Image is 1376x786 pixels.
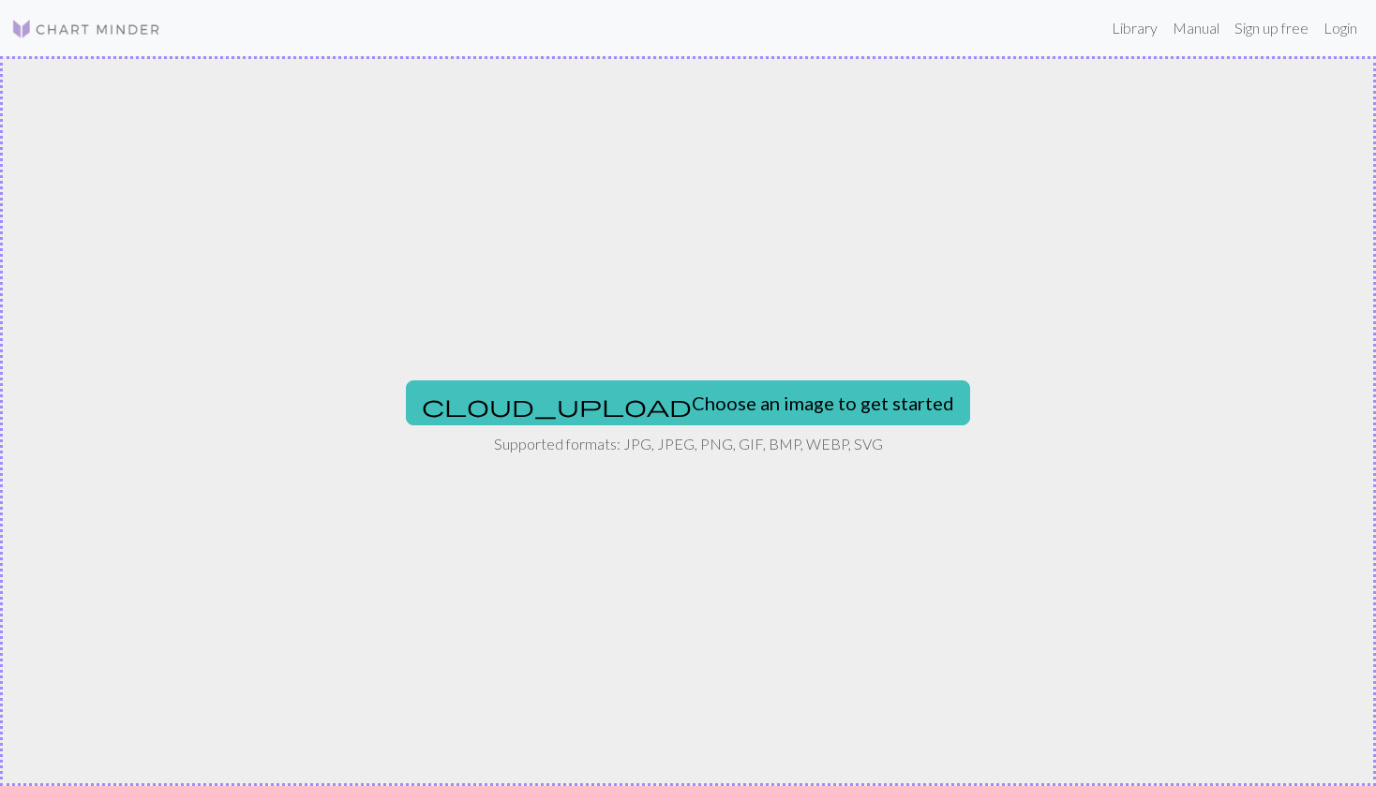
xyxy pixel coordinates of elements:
[1104,9,1165,47] a: Library
[11,18,161,40] img: Logo
[1227,9,1316,47] a: Sign up free
[406,380,970,425] button: Choose an image to get started
[422,393,692,419] span: cloud_upload
[1316,9,1365,47] a: Login
[494,433,883,455] p: Supported formats: JPG, JPEG, PNG, GIF, BMP, WEBP, SVG
[1165,9,1227,47] a: Manual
